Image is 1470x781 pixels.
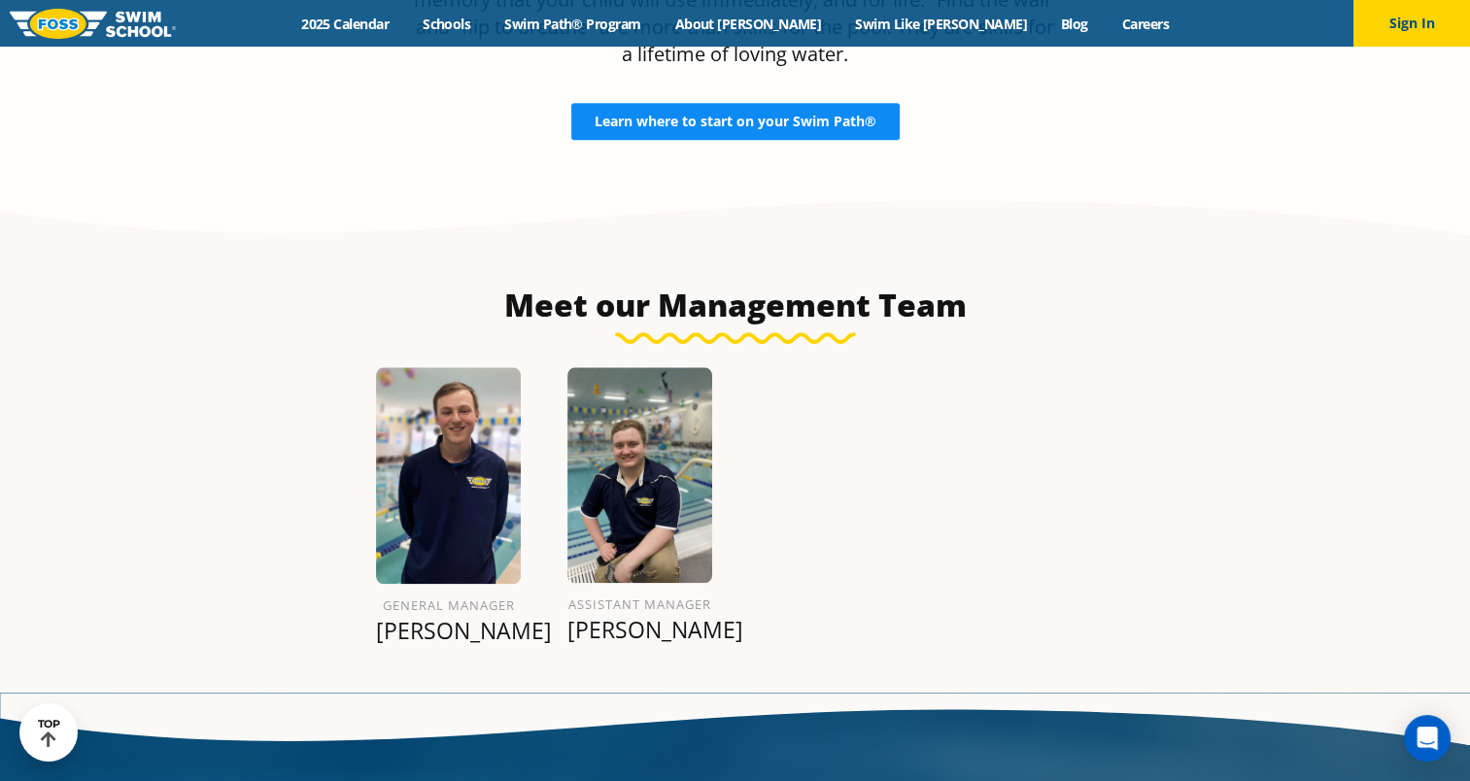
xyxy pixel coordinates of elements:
[285,15,406,33] a: 2025 Calendar
[376,617,521,644] p: [PERSON_NAME]
[567,616,712,643] p: [PERSON_NAME]
[595,115,876,128] span: Learn where to start on your Swim Path®
[406,15,488,33] a: Schools
[38,718,60,748] div: TOP
[10,9,176,39] img: FOSS Swim School Logo
[567,593,712,616] h6: Assistant Manager
[1043,15,1105,33] a: Blog
[488,15,658,33] a: Swim Path® Program
[277,286,1194,324] h3: Meet our Management Team
[838,15,1044,33] a: Swim Like [PERSON_NAME]
[1404,715,1451,762] div: Open Intercom Messenger
[571,103,900,140] a: Learn where to start on your Swim Path®
[658,15,838,33] a: About [PERSON_NAME]
[376,367,521,584] img: JACOB_V_2019_WEB.jpg
[1105,15,1185,33] a: Careers
[567,367,712,584] img: IMG_3517-e1650404141390.jpg
[376,594,521,617] h6: General Manager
